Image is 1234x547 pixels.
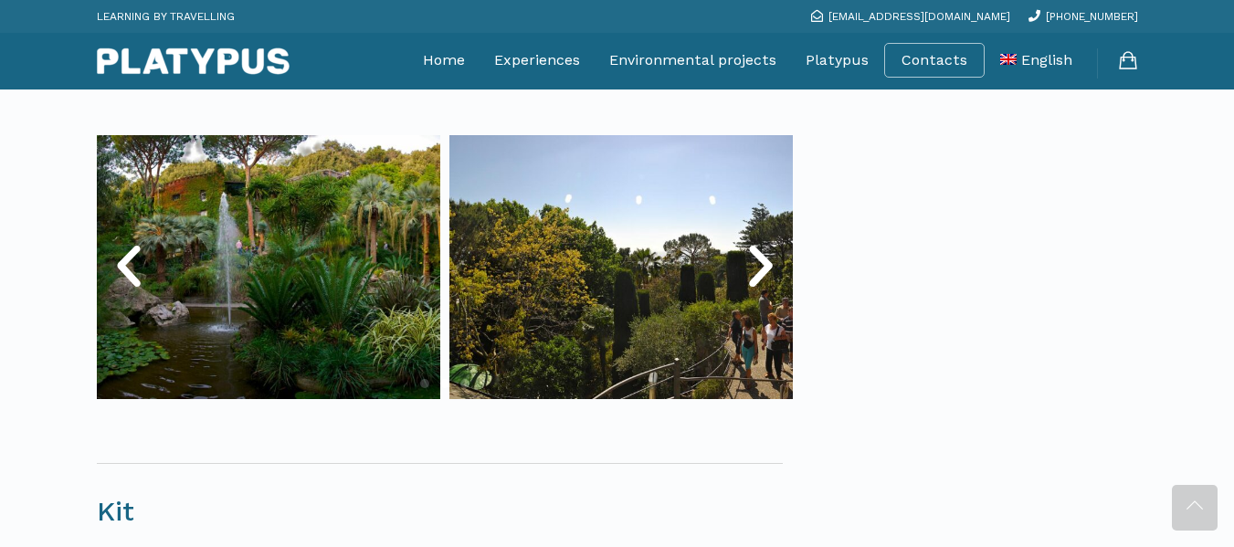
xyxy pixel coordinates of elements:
[97,5,235,28] p: LEARNING BY TRAVELLING
[1046,10,1138,23] span: [PHONE_NUMBER]
[423,37,465,83] a: Home
[420,379,429,388] span: Go to slide 1
[97,135,440,399] img: La-Mortella-Gardens-4
[449,135,793,399] img: Panorama-1
[828,10,1010,23] span: [EMAIL_ADDRESS][DOMAIN_NAME]
[440,379,449,388] span: Go to slide 2
[1000,37,1072,83] a: English
[733,239,788,294] div: Next slide
[101,239,156,294] div: Previous slide
[902,51,967,69] a: Contacts
[609,37,776,83] a: Environmental projects
[494,37,580,83] a: Experiences
[1021,51,1072,68] span: English
[811,10,1010,23] a: [EMAIL_ADDRESS][DOMAIN_NAME]
[1028,10,1138,23] a: [PHONE_NUMBER]
[97,47,290,75] img: Platypus
[806,37,869,83] a: Platypus
[97,495,134,527] span: Kit
[460,379,469,388] span: Go to slide 3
